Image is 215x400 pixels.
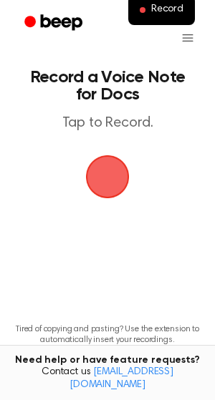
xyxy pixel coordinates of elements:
[86,155,129,198] img: Beep Logo
[14,9,95,37] a: Beep
[70,367,173,390] a: [EMAIL_ADDRESS][DOMAIN_NAME]
[26,114,189,132] p: Tap to Record.
[9,366,206,391] span: Contact us
[175,25,201,51] button: Menu
[26,69,189,103] h1: Record a Voice Note for Docs
[11,324,204,346] p: Tired of copying and pasting? Use the extension to automatically insert your recordings.
[151,4,183,16] span: Record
